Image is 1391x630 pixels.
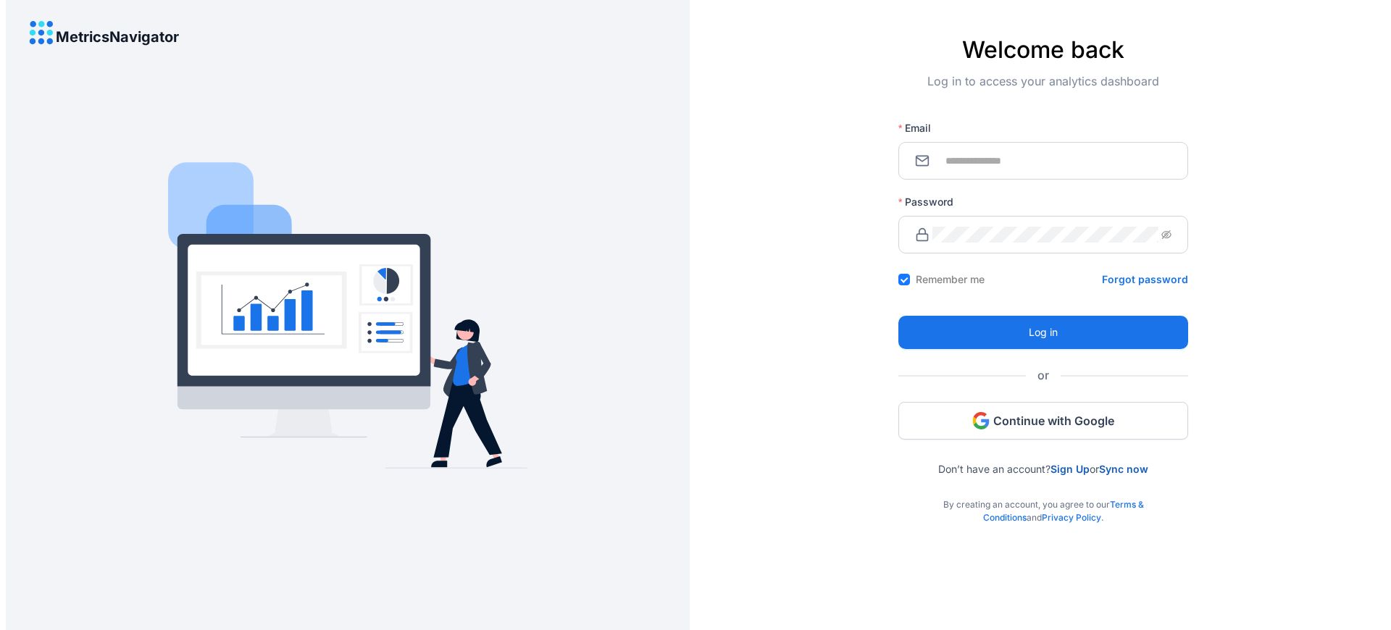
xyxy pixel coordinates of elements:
span: or [1026,366,1061,385]
span: Continue with Google [993,413,1114,429]
label: Password [898,195,964,209]
input: Email [932,153,1171,169]
input: Password [932,227,1158,243]
button: Continue with Google [898,402,1188,440]
h4: Welcome back [898,36,1188,64]
a: Forgot password [1102,272,1188,287]
span: Log in [1029,324,1058,340]
div: Don’t have an account? or [898,440,1188,475]
div: By creating an account, you agree to our and . [898,475,1188,524]
div: Log in to access your analytics dashboard [898,72,1188,113]
button: Log in [898,316,1188,349]
a: Sign Up [1050,463,1090,475]
label: Email [898,121,941,135]
span: eye-invisible [1161,230,1171,240]
a: Sync now [1099,463,1148,475]
a: Privacy Policy [1042,512,1101,523]
span: Remember me [910,272,990,287]
h4: MetricsNavigator [56,29,179,45]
